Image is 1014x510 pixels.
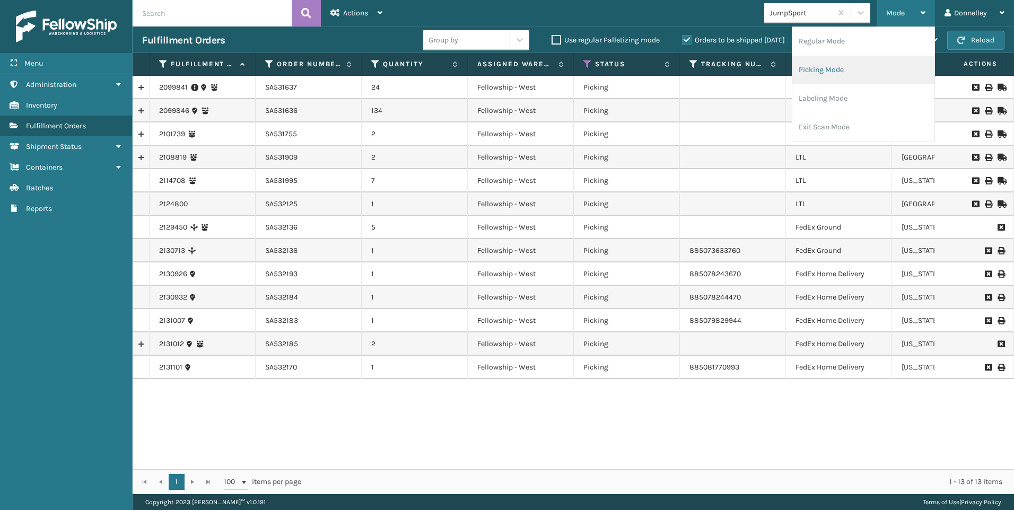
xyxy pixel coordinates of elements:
[786,216,892,239] td: FedEx Ground
[786,99,892,122] td: LTL
[574,286,680,309] td: Picking
[998,247,1004,254] i: Print Label
[792,27,934,56] li: Regular Mode
[362,239,468,262] td: 1
[985,317,991,324] i: Request to Be Cancelled
[159,82,188,93] a: 2099841
[169,474,185,490] a: 1
[429,34,458,46] div: Group by
[786,356,892,379] td: FedEx Home Delivery
[892,239,998,262] td: [US_STATE]
[786,169,892,192] td: LTL
[689,269,741,278] a: 885078243670
[574,332,680,356] td: Picking
[886,8,905,17] span: Mode
[159,292,187,303] a: 2130932
[930,55,1004,73] span: Actions
[792,113,934,142] li: Exit Scan Mode
[362,76,468,99] td: 24
[574,192,680,216] td: Picking
[142,34,225,47] h3: Fulfillment Orders
[477,59,553,69] label: Assigned Warehouse
[998,340,1004,348] i: Request to Be Cancelled
[892,192,998,216] td: [GEOGRAPHIC_DATA]
[26,80,76,89] span: Administration
[26,121,86,130] span: Fulfillment Orders
[362,99,468,122] td: 134
[171,59,235,69] label: Fulfillment Order Id
[961,498,1001,506] a: Privacy Policy
[256,309,362,332] td: SA532183
[985,177,991,184] i: Print BOL
[574,309,680,332] td: Picking
[595,59,659,69] label: Status
[998,317,1004,324] i: Print Label
[985,130,991,138] i: Print BOL
[998,270,1004,278] i: Print Label
[786,309,892,332] td: FedEx Home Delivery
[26,183,53,192] span: Batches
[468,146,574,169] td: Fellowship - West
[947,31,1004,50] button: Reload
[468,239,574,262] td: Fellowship - West
[985,294,991,301] i: Request to Be Cancelled
[256,216,362,239] td: SA532136
[383,59,447,69] label: Quantity
[159,175,186,186] a: 2114708
[468,76,574,99] td: Fellowship - West
[468,332,574,356] td: Fellowship - West
[972,130,978,138] i: Request to Be Cancelled
[786,262,892,286] td: FedEx Home Delivery
[985,247,991,254] i: Request to Be Cancelled
[998,107,1004,115] i: Mark as Shipped
[159,339,184,349] a: 2131012
[316,477,1002,487] div: 1 - 13 of 13 items
[16,11,117,42] img: logo
[892,356,998,379] td: [US_STATE]
[701,59,765,69] label: Tracking Number
[159,105,189,116] a: 2099846
[998,84,1004,91] i: Mark as Shipped
[159,152,187,163] a: 2108819
[574,146,680,169] td: Picking
[972,107,978,115] i: Request to Be Cancelled
[998,130,1004,138] i: Mark as Shipped
[362,192,468,216] td: 1
[256,146,362,169] td: SA531909
[256,122,362,146] td: SA531755
[923,498,959,506] a: Terms of Use
[985,107,991,115] i: Print BOL
[972,84,978,91] i: Request to Be Cancelled
[972,200,978,208] i: Request to Be Cancelled
[256,332,362,356] td: SA532185
[923,494,1001,510] div: |
[574,239,680,262] td: Picking
[998,294,1004,301] i: Print Label
[574,356,680,379] td: Picking
[892,262,998,286] td: [US_STATE]
[26,101,57,110] span: Inventory
[468,356,574,379] td: Fellowship - West
[574,216,680,239] td: Picking
[256,99,362,122] td: SA531636
[786,76,892,99] td: LTL
[770,7,833,19] div: JumpSport
[362,356,468,379] td: 1
[689,363,739,372] a: 885081770993
[468,192,574,216] td: Fellowship - West
[256,169,362,192] td: SA531995
[159,269,187,279] a: 2130926
[159,129,185,139] a: 2101739
[985,200,991,208] i: Print BOL
[256,239,362,262] td: SA532136
[998,177,1004,184] i: Mark as Shipped
[159,222,187,233] a: 2129450
[682,36,785,45] label: Orders to be shipped [DATE]
[26,204,52,213] span: Reports
[256,286,362,309] td: SA532184
[256,262,362,286] td: SA532193
[985,364,991,371] i: Request to Be Cancelled
[468,262,574,286] td: Fellowship - West
[786,146,892,169] td: LTL
[159,245,185,256] a: 2130713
